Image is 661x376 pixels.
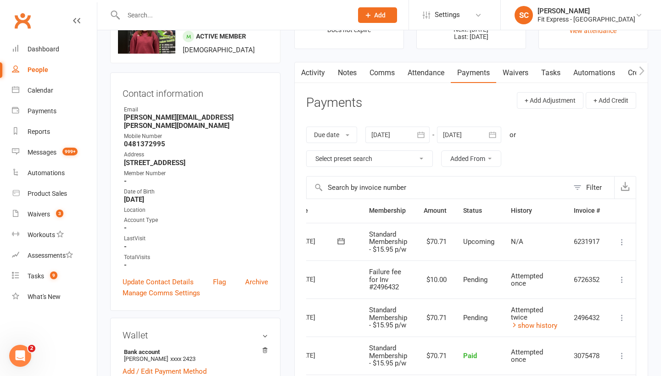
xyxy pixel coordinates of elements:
[123,85,268,99] h3: Contact information
[12,245,97,266] a: Assessments
[28,66,48,73] div: People
[511,321,557,330] a: show history
[12,142,97,163] a: Messages 999+
[374,11,386,19] span: Add
[415,223,455,261] td: $70.71
[12,101,97,122] a: Payments
[28,45,59,53] div: Dashboard
[570,27,616,34] a: view attendance
[28,128,50,135] div: Reports
[28,272,44,280] div: Tasks
[121,9,346,22] input: Search...
[28,169,65,177] div: Automations
[297,310,339,324] div: [DATE]
[307,177,569,199] input: Search by invoice number
[28,231,55,238] div: Workouts
[124,140,268,148] strong: 0481372995
[183,46,255,54] span: [DEMOGRAPHIC_DATA]
[567,62,622,83] a: Automations
[12,80,97,101] a: Calendar
[566,199,608,222] th: Invoice #
[124,159,268,167] strong: [STREET_ADDRESS]
[441,150,501,167] button: Added From
[369,268,401,291] span: Failure fee for Inv #2496432
[12,163,97,183] a: Automations
[124,188,268,196] div: Date of Birth
[511,272,543,288] span: Attempted once
[12,39,97,60] a: Dashboard
[297,272,339,286] div: [DATE]
[463,238,494,246] span: Upcoming
[50,271,57,279] span: 9
[124,243,268,251] strong: -
[123,347,268,364] li: [PERSON_NAME]
[455,199,503,222] th: Status
[124,177,268,185] strong: -
[306,127,357,143] button: Due date
[170,355,196,362] span: xxxx 2423
[245,276,268,288] a: Archive
[415,337,455,375] td: $70.71
[369,306,407,329] span: Standard Membership - $15.95 p/w
[28,252,73,259] div: Assessments
[463,276,487,284] span: Pending
[297,348,339,362] div: [DATE]
[451,62,496,83] a: Payments
[123,330,268,340] h3: Wallet
[124,234,268,243] div: LastVisit
[331,62,363,83] a: Notes
[288,199,361,222] th: Due
[463,352,477,360] span: Paid
[124,169,268,178] div: Member Number
[123,276,194,288] a: Update Contact Details
[297,234,339,248] div: [DATE]
[415,199,455,222] th: Amount
[586,182,602,193] div: Filter
[11,9,34,32] a: Clubworx
[511,238,523,246] span: N/A
[415,260,455,299] td: $10.00
[124,195,268,204] strong: [DATE]
[124,348,263,355] strong: Bank account
[361,199,415,222] th: Membership
[28,293,61,300] div: What's New
[12,266,97,287] a: Tasks 9
[425,26,517,40] p: Next: [DATE] Last: [DATE]
[538,7,635,15] div: [PERSON_NAME]
[196,33,246,40] span: Active member
[569,177,614,199] button: Filter
[566,223,608,261] td: 6231917
[124,224,268,232] strong: -
[12,122,97,142] a: Reports
[124,206,268,215] div: Location
[511,306,543,322] span: Attempted twice
[123,288,200,299] a: Manage Comms Settings
[538,15,635,23] div: Fit Express - [GEOGRAPHIC_DATA]
[566,260,608,299] td: 6726352
[124,132,268,141] div: Mobile Number
[566,337,608,375] td: 3075478
[503,199,566,222] th: History
[535,62,567,83] a: Tasks
[358,7,397,23] button: Add
[28,87,53,94] div: Calendar
[124,253,268,262] div: TotalVisits
[496,62,535,83] a: Waivers
[515,6,533,24] div: SC
[124,105,268,114] div: Email
[363,62,401,83] a: Comms
[124,216,268,225] div: Account Type
[62,148,78,155] span: 999+
[124,150,268,159] div: Address
[401,62,451,83] a: Attendance
[586,92,636,109] button: + Add Credit
[28,149,56,156] div: Messages
[12,287,97,307] a: What's New
[28,190,67,197] div: Product Sales
[9,345,31,367] iframe: Intercom live chat
[510,129,516,140] div: or
[124,261,268,269] strong: -
[28,345,35,352] span: 2
[306,96,362,110] h3: Payments
[12,204,97,225] a: Waivers 3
